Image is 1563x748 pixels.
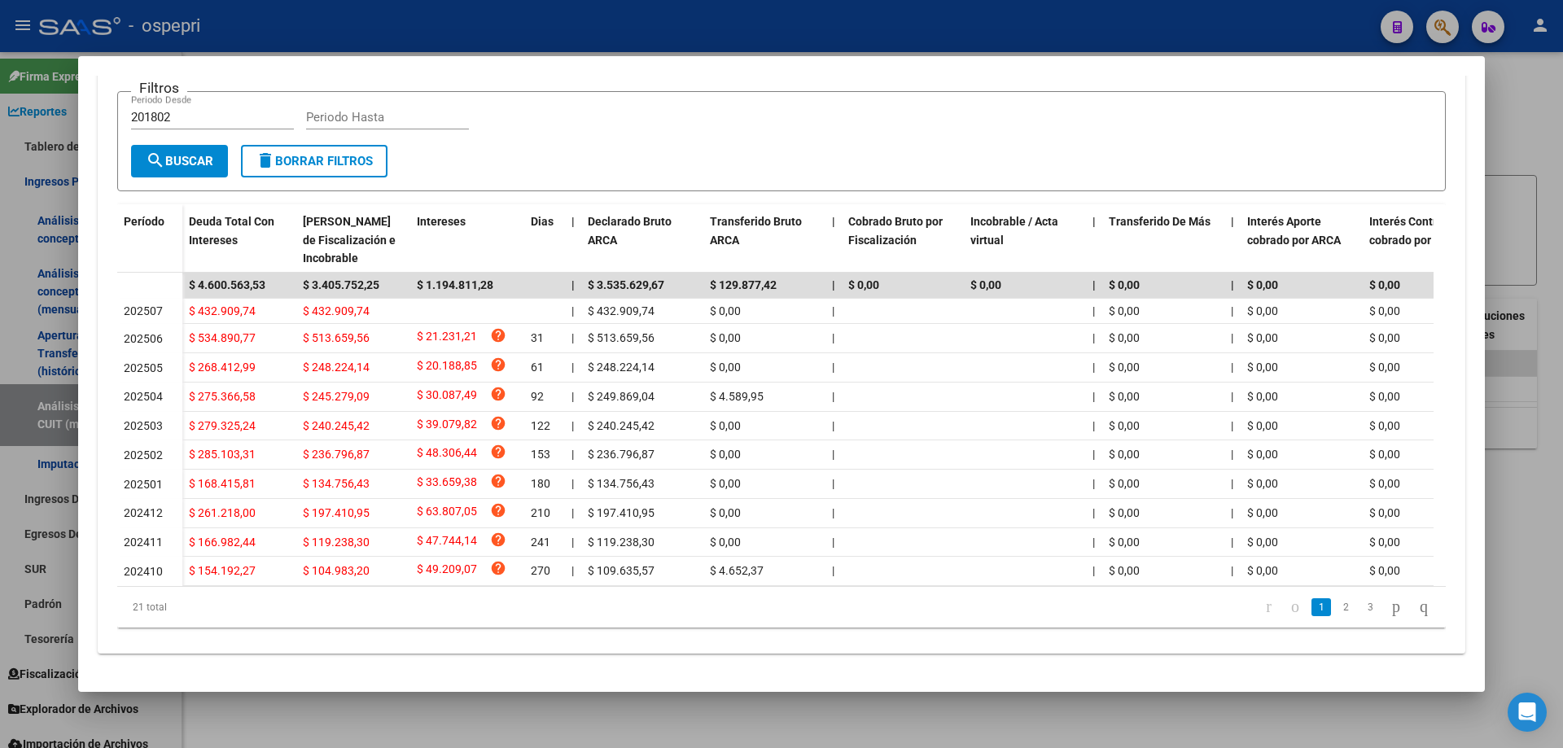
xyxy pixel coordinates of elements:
[571,331,574,344] span: |
[1109,304,1140,317] span: $ 0,00
[1109,419,1140,432] span: $ 0,00
[1369,477,1400,490] span: $ 0,00
[571,419,574,432] span: |
[124,506,163,519] span: 202412
[303,278,379,291] span: $ 3.405.752,25
[189,536,256,549] span: $ 166.982,44
[571,304,574,317] span: |
[189,419,256,432] span: $ 279.325,24
[832,448,834,461] span: |
[1092,419,1095,432] span: |
[832,304,834,317] span: |
[832,331,834,344] span: |
[1247,304,1278,317] span: $ 0,00
[970,215,1058,247] span: Incobrable / Acta virtual
[1412,598,1435,616] a: go to last page
[710,564,764,577] span: $ 4.652,37
[1109,278,1140,291] span: $ 0,00
[303,448,370,461] span: $ 236.796,87
[832,477,834,490] span: |
[1231,215,1234,228] span: |
[124,332,163,345] span: 202506
[1369,506,1400,519] span: $ 0,00
[124,390,163,403] span: 202504
[417,444,477,466] span: $ 48.306,44
[1508,693,1547,732] div: Open Intercom Messenger
[1247,506,1278,519] span: $ 0,00
[1247,361,1278,374] span: $ 0,00
[303,215,396,265] span: [PERSON_NAME] de Fiscalización e Incobrable
[1369,215,1475,247] span: Interés Contribución cobrado por ARCA
[703,204,825,276] datatable-header-cell: Transferido Bruto ARCA
[131,79,187,97] h3: Filtros
[182,204,296,276] datatable-header-cell: Deuda Total Con Intereses
[124,215,164,228] span: Período
[1369,304,1400,317] span: $ 0,00
[303,304,370,317] span: $ 432.909,74
[825,204,842,276] datatable-header-cell: |
[417,473,477,495] span: $ 33.659,38
[1231,564,1233,577] span: |
[588,361,655,374] span: $ 248.224,14
[490,444,506,460] i: help
[1336,598,1355,616] a: 2
[1309,593,1333,621] li: page 1
[1109,564,1140,577] span: $ 0,00
[832,278,835,291] span: |
[1092,564,1095,577] span: |
[1086,204,1102,276] datatable-header-cell: |
[490,502,506,518] i: help
[1231,304,1233,317] span: |
[1333,593,1358,621] li: page 2
[588,506,655,519] span: $ 197.410,95
[571,536,574,549] span: |
[241,145,387,177] button: Borrar Filtros
[490,386,506,402] i: help
[303,536,370,549] span: $ 119.238,30
[531,536,550,549] span: 241
[565,204,581,276] datatable-header-cell: |
[1231,331,1233,344] span: |
[842,204,964,276] datatable-header-cell: Cobrado Bruto por Fiscalización
[588,390,655,403] span: $ 249.869,04
[1092,477,1095,490] span: |
[531,361,544,374] span: 61
[490,327,506,343] i: help
[588,331,655,344] span: $ 513.659,56
[124,448,163,461] span: 202502
[710,331,741,344] span: $ 0,00
[1385,598,1408,616] a: go to next page
[588,278,664,291] span: $ 3.535.629,67
[1109,390,1140,403] span: $ 0,00
[1363,204,1485,276] datatable-header-cell: Interés Contribución cobrado por ARCA
[417,327,477,349] span: $ 21.231,21
[1247,215,1341,247] span: Interés Aporte cobrado por ARCA
[524,204,565,276] datatable-header-cell: Dias
[1369,390,1400,403] span: $ 0,00
[117,587,380,628] div: 21 total
[490,473,506,489] i: help
[588,419,655,432] span: $ 240.245,42
[1224,204,1241,276] datatable-header-cell: |
[1109,331,1140,344] span: $ 0,00
[531,331,544,344] span: 31
[1231,506,1233,519] span: |
[1092,278,1096,291] span: |
[1369,448,1400,461] span: $ 0,00
[964,204,1086,276] datatable-header-cell: Incobrable / Acta virtual
[710,506,741,519] span: $ 0,00
[1369,278,1400,291] span: $ 0,00
[1369,331,1400,344] span: $ 0,00
[1231,448,1233,461] span: |
[1247,448,1278,461] span: $ 0,00
[189,215,274,247] span: Deuda Total Con Intereses
[531,477,550,490] span: 180
[117,204,182,273] datatable-header-cell: Período
[1369,419,1400,432] span: $ 0,00
[1092,448,1095,461] span: |
[531,390,544,403] span: 92
[189,390,256,403] span: $ 275.366,58
[710,448,741,461] span: $ 0,00
[189,448,256,461] span: $ 285.103,31
[531,448,550,461] span: 153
